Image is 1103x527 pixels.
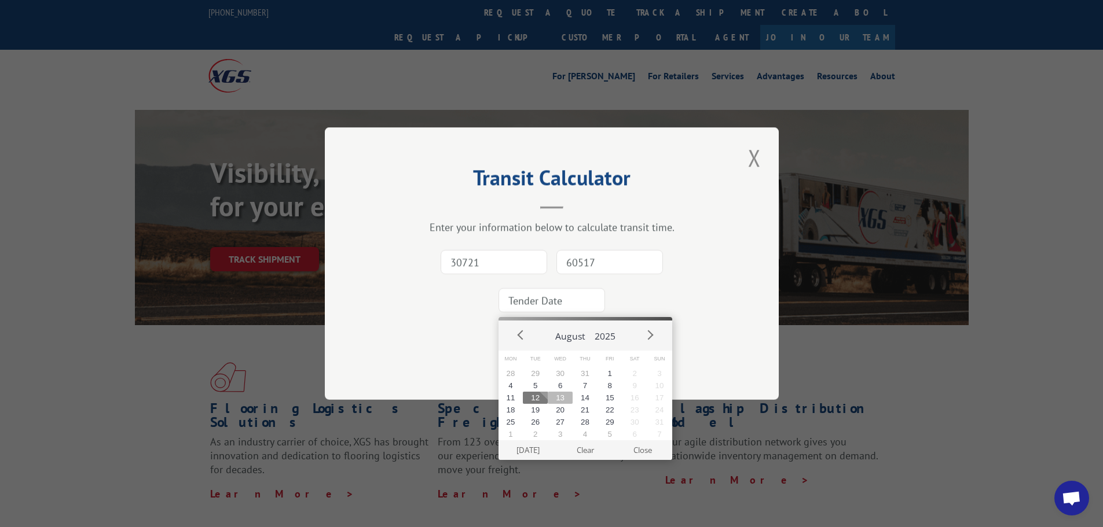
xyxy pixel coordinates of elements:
button: 22 [598,404,622,416]
input: Origin Zip [441,250,547,274]
button: 12 [523,392,548,404]
button: 24 [647,404,672,416]
button: Close modal [745,142,764,174]
button: 6 [548,379,573,392]
button: 1 [499,428,523,440]
button: 3 [647,367,672,379]
button: 17 [647,392,672,404]
button: 26 [523,416,548,428]
button: 6 [622,428,647,440]
button: 30 [548,367,573,379]
button: 1 [598,367,622,379]
span: Thu [573,351,598,367]
button: 21 [573,404,598,416]
button: 25 [499,416,523,428]
div: Enter your information below to calculate transit time. [383,220,721,234]
button: Next [641,326,658,343]
button: 14 [573,392,598,404]
button: 7 [647,428,672,440]
button: 4 [499,379,523,392]
button: 27 [548,416,573,428]
input: Tender Date [499,288,605,312]
button: 2025 [590,320,620,347]
span: Sat [622,351,647,367]
span: Wed [548,351,573,367]
button: 11 [499,392,523,404]
h2: Transit Calculator [383,169,721,191]
button: 29 [523,367,548,379]
button: 7 [573,379,598,392]
button: 3 [548,428,573,440]
button: 28 [573,416,598,428]
button: 29 [598,416,622,428]
button: 15 [598,392,622,404]
button: 5 [523,379,548,392]
button: 2 [523,428,548,440]
button: 8 [598,379,622,392]
button: Close [614,440,671,460]
button: 16 [622,392,647,404]
a: Open chat [1054,481,1089,515]
button: 20 [548,404,573,416]
button: 18 [499,404,523,416]
button: August [551,320,590,347]
span: Tue [523,351,548,367]
button: 13 [548,392,573,404]
input: Dest. Zip [556,250,663,274]
button: 19 [523,404,548,416]
button: Clear [556,440,614,460]
span: Fri [598,351,622,367]
span: Sun [647,351,672,367]
button: 30 [622,416,647,428]
button: Prev [512,326,530,343]
button: 28 [499,367,523,379]
button: 4 [573,428,598,440]
button: 23 [622,404,647,416]
button: 9 [622,379,647,392]
button: 2 [622,367,647,379]
button: 5 [598,428,622,440]
button: 31 [647,416,672,428]
button: 10 [647,379,672,392]
span: Mon [499,351,523,367]
button: [DATE] [499,440,556,460]
button: 31 [573,367,598,379]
